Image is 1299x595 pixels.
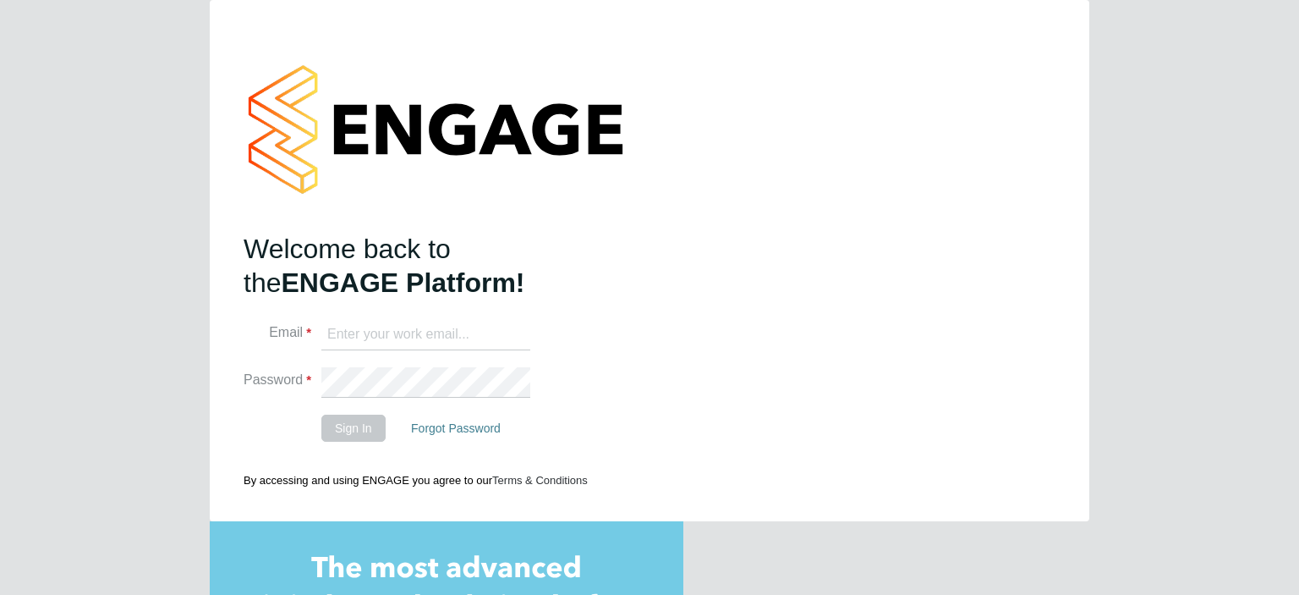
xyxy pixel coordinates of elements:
[321,415,386,442] button: Sign In
[492,474,588,487] a: Terms & Conditions
[244,474,588,487] span: By accessing and using ENGAGE you agree to our
[244,232,573,300] h2: ENGAGE Platform!
[321,320,530,350] input: Enter your work email...
[244,234,451,298] span: Welcome back to the
[244,324,311,342] label: Email
[244,372,311,389] label: Password
[397,415,514,442] button: Forgot Password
